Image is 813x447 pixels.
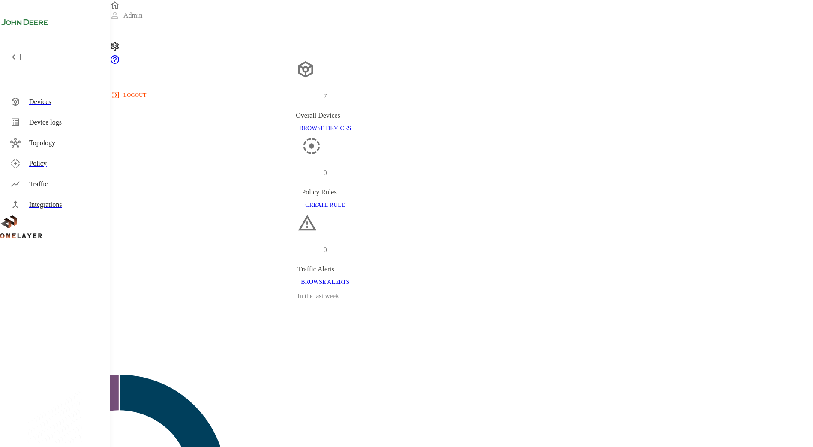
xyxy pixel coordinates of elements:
[110,88,813,102] a: logout
[324,245,327,255] p: 0
[123,10,142,21] p: Admin
[302,187,348,197] div: Policy Rules
[296,110,354,121] div: Overall Devices
[110,88,150,102] button: logout
[296,124,354,131] a: BROWSE DEVICES
[296,121,354,137] button: BROWSE DEVICES
[110,59,120,66] span: Support Portal
[302,197,348,213] button: CREATE RULE
[297,278,353,285] a: BROWSE ALERTS
[302,201,348,208] a: CREATE RULE
[297,264,353,274] div: Traffic Alerts
[324,168,327,178] p: 0
[297,274,353,290] button: BROWSE ALERTS
[297,290,353,302] h3: In the last week
[110,59,120,66] a: onelayer-support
